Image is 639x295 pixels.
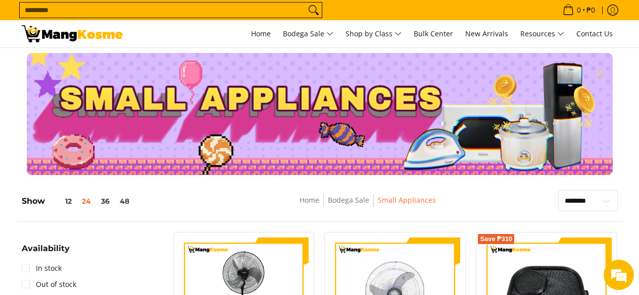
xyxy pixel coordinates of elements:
[251,29,271,38] span: Home
[346,28,402,40] span: Shop by Class
[22,260,62,276] a: In stock
[520,28,564,40] span: Resources
[77,197,96,205] button: 24
[306,3,322,18] button: Search
[283,28,333,40] span: Bodega Sale
[409,20,458,47] a: Bulk Center
[133,20,618,47] nav: Main Menu
[414,29,453,38] span: Bulk Center
[22,245,70,253] span: Availability
[300,195,319,205] a: Home
[45,197,77,205] button: 12
[460,20,513,47] a: New Arrivals
[226,194,510,217] nav: Breadcrumbs
[115,197,134,205] button: 48
[96,197,115,205] button: 36
[22,196,134,206] h5: Show
[576,29,613,38] span: Contact Us
[585,7,597,14] span: ₱0
[340,20,407,47] a: Shop by Class
[378,195,436,205] a: Small Appliances
[22,25,123,42] img: Small Appliances l Mang Kosme: Home Appliances Warehouse Sale | Page 2
[515,20,569,47] a: Resources
[278,20,338,47] a: Bodega Sale
[575,7,582,14] span: 0
[480,236,512,242] span: Save ₱310
[571,20,618,47] a: Contact Us
[22,245,70,260] summary: Open
[246,20,276,47] a: Home
[328,195,369,205] a: Bodega Sale
[22,276,76,292] a: Out of stock
[465,29,508,38] span: New Arrivals
[560,5,598,16] span: •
